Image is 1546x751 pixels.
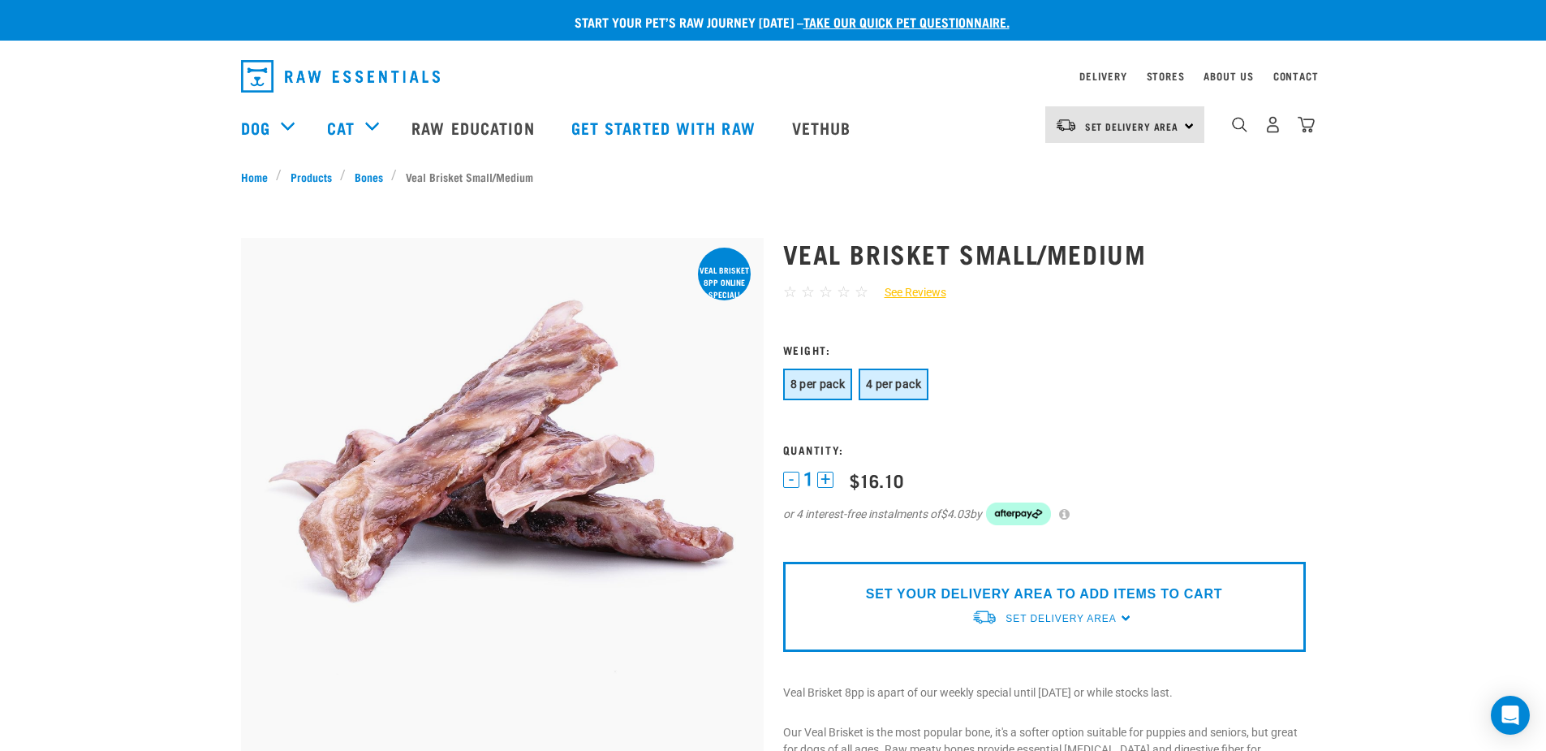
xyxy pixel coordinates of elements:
a: Stores [1147,73,1185,79]
span: ☆ [837,283,851,301]
span: ☆ [819,283,833,301]
span: ☆ [783,283,797,301]
img: Raw Essentials Logo [241,60,440,93]
img: home-icon@2x.png [1298,116,1315,133]
button: 8 per pack [783,369,853,400]
img: van-moving.png [971,609,997,626]
a: Delivery [1079,73,1126,79]
a: See Reviews [868,284,946,301]
a: take our quick pet questionnaire. [803,18,1010,25]
button: + [817,472,833,488]
img: home-icon-1@2x.png [1232,117,1247,132]
span: ☆ [801,283,815,301]
a: Vethub [776,95,872,160]
img: Afterpay [986,503,1051,525]
img: van-moving.png [1055,118,1077,132]
span: 4 per pack [866,378,921,391]
nav: breadcrumbs [241,168,1306,185]
a: Get started with Raw [555,95,776,160]
span: 8 per pack [790,378,846,391]
button: - [783,472,799,488]
a: Raw Education [395,95,554,160]
span: $4.03 [941,506,970,523]
h3: Quantity: [783,443,1306,455]
span: Set Delivery Area [1085,123,1179,129]
button: 4 per pack [859,369,928,400]
a: About Us [1204,73,1253,79]
h1: Veal Brisket Small/Medium [783,239,1306,268]
h3: Weight: [783,343,1306,356]
div: or 4 interest-free instalments of by [783,503,1306,525]
img: user.png [1264,116,1281,133]
a: Products [282,168,340,185]
a: Dog [241,115,270,140]
p: Veal Brisket 8pp is apart of our weekly special until [DATE] or while stocks last. [783,684,1306,701]
div: $16.10 [850,470,903,490]
span: ☆ [855,283,868,301]
a: Cat [327,115,355,140]
span: Set Delivery Area [1006,613,1116,624]
a: Home [241,168,277,185]
div: Open Intercom Messenger [1491,696,1530,735]
nav: dropdown navigation [228,54,1319,99]
span: 1 [803,471,813,488]
a: Bones [346,168,391,185]
p: SET YOUR DELIVERY AREA TO ADD ITEMS TO CART [866,585,1222,604]
a: Contact [1273,73,1319,79]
